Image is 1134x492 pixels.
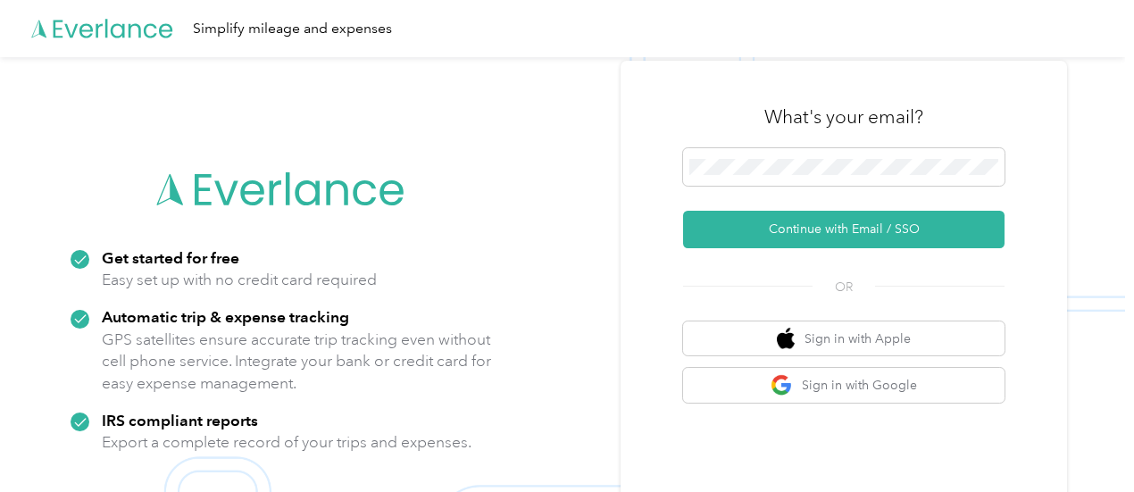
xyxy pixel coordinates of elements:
strong: IRS compliant reports [102,411,258,429]
p: GPS satellites ensure accurate trip tracking even without cell phone service. Integrate your bank... [102,329,492,395]
img: google logo [771,374,793,396]
strong: Automatic trip & expense tracking [102,307,349,326]
p: Easy set up with no credit card required [102,269,377,291]
h3: What's your email? [764,104,923,129]
button: apple logoSign in with Apple [683,321,1005,356]
button: Continue with Email / SSO [683,211,1005,248]
img: apple logo [777,328,795,350]
button: google logoSign in with Google [683,368,1005,403]
p: Export a complete record of your trips and expenses. [102,431,471,454]
strong: Get started for free [102,248,239,267]
span: OR [813,278,875,296]
div: Simplify mileage and expenses [193,18,392,40]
